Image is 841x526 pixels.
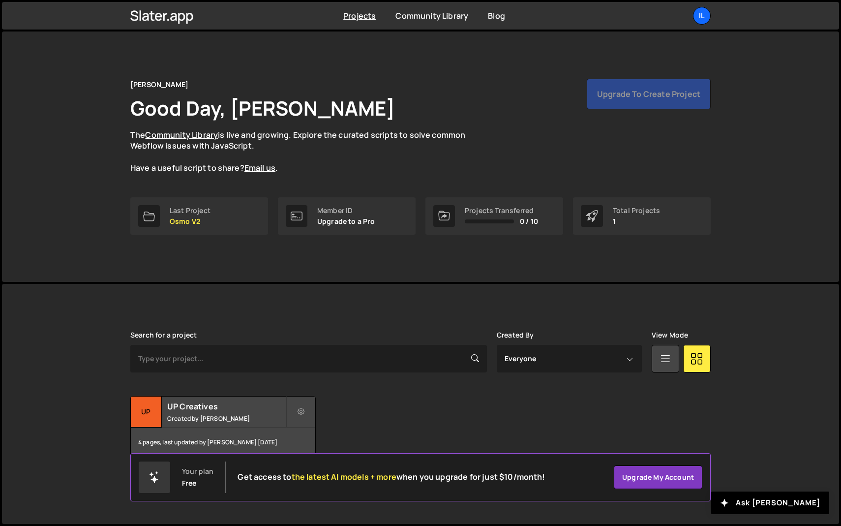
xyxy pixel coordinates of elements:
[130,331,197,339] label: Search for a project
[693,7,711,25] a: Il
[711,492,829,514] button: Ask [PERSON_NAME]
[167,414,286,423] small: Created by [PERSON_NAME]
[130,79,188,91] div: [PERSON_NAME]
[130,129,484,174] p: The is live and growing. Explore the curated scripts to solve common Webflow issues with JavaScri...
[182,467,213,475] div: Your plan
[317,217,375,225] p: Upgrade to a Pro
[182,479,197,487] div: Free
[395,10,468,21] a: Community Library
[488,10,505,21] a: Blog
[145,129,218,140] a: Community Library
[292,471,396,482] span: the latest AI models + more
[170,207,210,215] div: Last Project
[130,396,316,458] a: UP UP Creatives Created by [PERSON_NAME] 4 pages, last updated by [PERSON_NAME] [DATE]
[130,345,487,372] input: Type your project...
[244,162,275,173] a: Email us
[131,428,315,457] div: 4 pages, last updated by [PERSON_NAME] [DATE]
[520,217,538,225] span: 0 / 10
[343,10,376,21] a: Projects
[497,331,534,339] label: Created By
[170,217,210,225] p: Osmo V2
[167,401,286,412] h2: UP Creatives
[613,207,660,215] div: Total Projects
[238,472,545,482] h2: Get access to when you upgrade for just $10/month!
[130,197,268,235] a: Last Project Osmo V2
[465,207,538,215] div: Projects Transferred
[317,207,375,215] div: Member ID
[131,397,162,428] div: UP
[613,217,660,225] p: 1
[130,94,395,122] h1: Good Day, [PERSON_NAME]
[614,465,702,489] a: Upgrade my account
[652,331,688,339] label: View Mode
